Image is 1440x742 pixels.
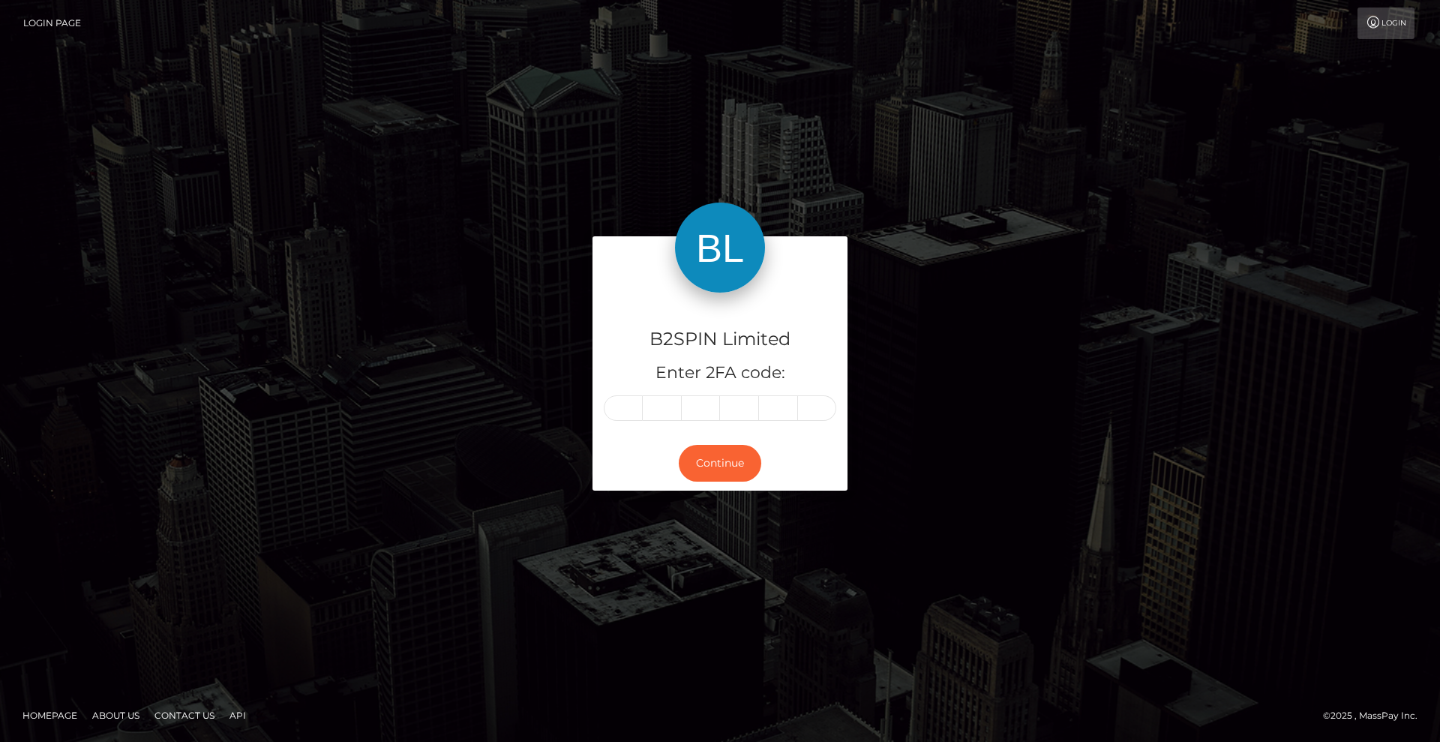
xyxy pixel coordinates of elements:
h5: Enter 2FA code: [604,362,836,385]
a: Homepage [16,704,83,727]
button: Continue [679,445,761,482]
div: © 2025 , MassPay Inc. [1323,707,1429,724]
a: API [223,704,252,727]
a: Login [1357,8,1414,39]
a: Contact Us [148,704,220,727]
img: B2SPIN Limited [675,203,765,293]
a: Login Page [23,8,81,39]
a: About Us [86,704,145,727]
h4: B2SPIN Limited [604,326,836,353]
